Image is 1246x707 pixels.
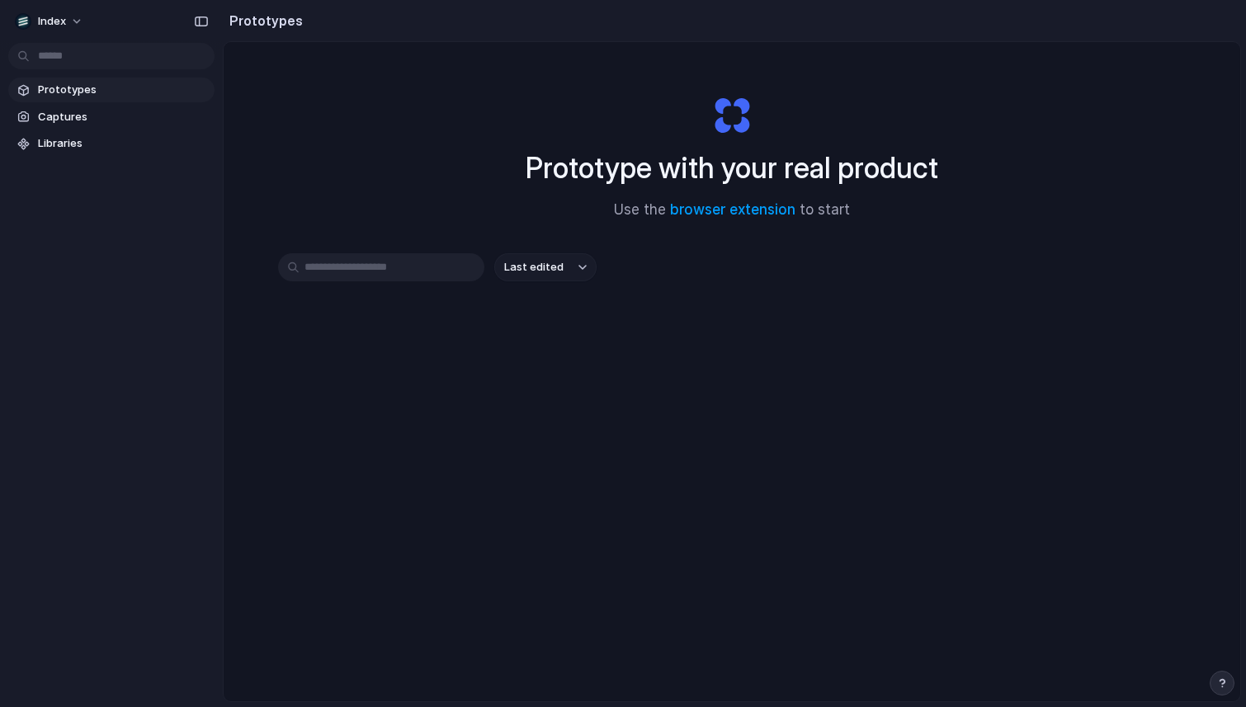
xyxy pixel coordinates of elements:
[38,82,208,98] span: Prototypes
[8,78,215,102] a: Prototypes
[8,8,92,35] button: Index
[8,131,215,156] a: Libraries
[494,253,597,281] button: Last edited
[38,109,208,125] span: Captures
[504,259,564,276] span: Last edited
[8,105,215,130] a: Captures
[526,146,938,190] h1: Prototype with your real product
[38,135,208,152] span: Libraries
[614,200,850,221] span: Use the to start
[38,13,66,30] span: Index
[670,201,795,218] a: browser extension
[223,11,303,31] h2: Prototypes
